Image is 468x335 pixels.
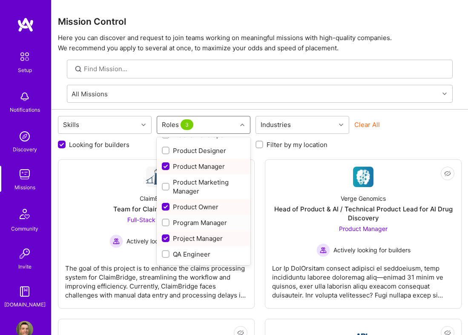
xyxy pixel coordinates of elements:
[14,183,35,192] div: Missions
[162,202,245,211] div: Product Owner
[16,166,33,183] img: teamwork
[126,237,204,245] span: Actively looking for builders
[72,89,108,98] div: All Missions
[127,216,186,223] span: Full-Stack Developer
[11,224,38,233] div: Community
[339,225,388,232] span: Product Manager
[354,120,380,129] button: Clear All
[341,194,386,203] div: Verge Genomics
[17,17,34,32] img: logo
[316,243,330,257] img: Actively looking for builders
[14,204,35,224] img: Community
[109,234,123,248] img: Actively looking for builders
[160,118,197,131] div: Roles
[65,167,247,301] a: Company LogoClaimBridgeTeam for Claims ProcessingFull-Stack Developer Actively looking for builde...
[69,140,129,149] label: Looking for builders
[333,245,411,254] span: Actively looking for builders
[141,123,146,127] i: icon Chevron
[74,64,83,74] i: icon SearchGrey
[272,167,454,301] a: Company LogoVerge GenomicsHead of Product & AI / Technical Product Lead for AI Drug DiscoveryProd...
[162,234,245,243] div: Project Manager
[10,105,40,114] div: Notifications
[442,92,447,96] i: icon Chevron
[16,128,33,145] img: discovery
[13,145,37,154] div: Discovery
[339,123,343,127] i: icon Chevron
[272,257,454,300] div: Lor Ip DolOrsitam consect adipisci el seddoeiusm, temp incididuntu laboree doloremag aliq—enimad ...
[162,162,245,171] div: Product Manager
[58,16,462,27] h3: Mission Control
[258,118,293,131] div: Industries
[61,118,81,131] div: Skills
[18,262,32,271] div: Invite
[18,66,32,75] div: Setup
[58,33,462,53] p: Here you can discover and request to join teams working on meaningful missions with high-quality ...
[140,194,173,203] div: ClaimBridge
[162,250,245,259] div: QA Engineer
[267,140,327,149] label: Filter by my location
[113,205,200,214] div: Team for Claims Processing
[16,88,33,105] img: bell
[146,167,167,187] img: Company Logo
[240,123,244,127] i: icon Chevron
[162,178,245,196] div: Product Marketing Manager
[353,167,373,187] img: Company Logo
[162,146,245,155] div: Product Designer
[16,48,34,66] img: setup
[16,245,33,262] img: Invite
[272,205,454,222] div: Head of Product & AI / Technical Product Lead for AI Drug Discovery
[84,64,446,73] input: Find Mission...
[162,218,245,227] div: Program Manager
[65,257,247,300] div: The goal of this project is to enhance the claims processing system for ClaimBridge, streamlining...
[181,119,193,130] span: 3
[444,170,451,177] i: icon EyeClosed
[4,300,46,309] div: [DOMAIN_NAME]
[16,283,33,300] img: guide book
